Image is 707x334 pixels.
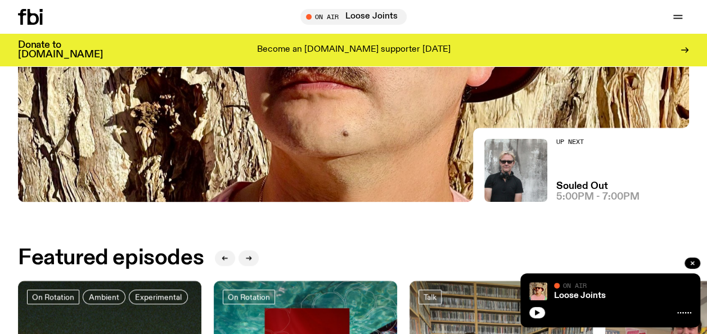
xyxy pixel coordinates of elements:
[18,40,103,60] h3: Donate to [DOMAIN_NAME]
[424,293,436,301] span: Talk
[27,290,79,304] a: On Rotation
[89,293,119,301] span: Ambient
[418,290,442,304] a: Talk
[32,293,74,301] span: On Rotation
[556,182,608,191] a: Souled Out
[556,192,640,202] span: 5:00pm - 7:00pm
[556,139,640,145] h2: Up Next
[83,290,125,304] a: Ambient
[228,293,270,301] span: On Rotation
[554,291,606,300] a: Loose Joints
[135,293,182,301] span: Experimental
[300,9,407,25] button: On AirLoose Joints
[563,282,587,289] span: On Air
[529,282,547,300] img: Tyson stands in front of a paperbark tree wearing orange sunglasses, a suede bucket hat and a pin...
[257,45,451,55] p: Become an [DOMAIN_NAME] supporter [DATE]
[223,290,275,304] a: On Rotation
[484,139,547,202] img: Stephen looks directly at the camera, wearing a black tee, black sunglasses and headphones around...
[18,248,204,268] h2: Featured episodes
[129,290,188,304] a: Experimental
